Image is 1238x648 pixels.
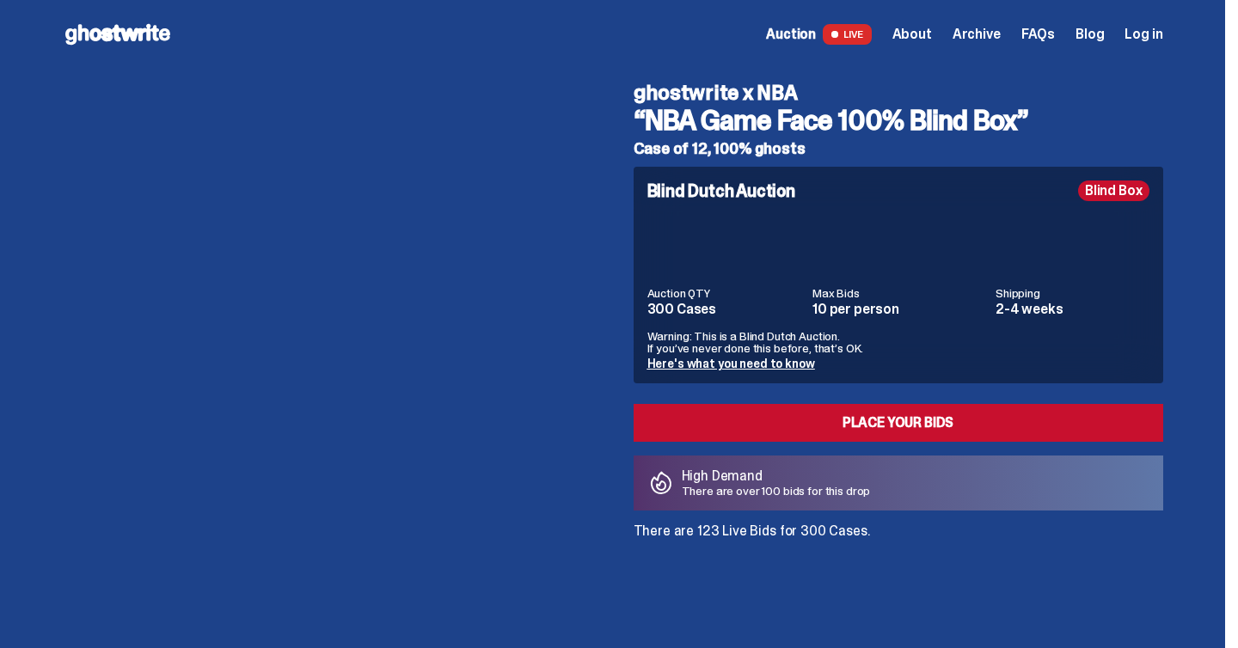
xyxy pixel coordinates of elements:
a: Here's what you need to know [647,356,815,371]
div: Blind Box [1078,180,1149,201]
p: There are 123 Live Bids for 300 Cases. [634,524,1163,538]
h3: “NBA Game Face 100% Blind Box” [634,107,1163,134]
dt: Shipping [996,287,1149,299]
dd: 300 Cases [647,303,803,316]
span: LIVE [823,24,872,45]
h4: ghostwrite x NBA [634,83,1163,103]
a: Auction LIVE [766,24,871,45]
dd: 10 per person [812,303,985,316]
p: Warning: This is a Blind Dutch Auction. If you’ve never done this before, that’s OK. [647,330,1149,354]
span: Auction [766,28,816,41]
dd: 2-4 weeks [996,303,1149,316]
a: Archive [953,28,1001,41]
p: High Demand [682,469,871,483]
a: Place your Bids [634,404,1163,442]
a: About [892,28,932,41]
dt: Auction QTY [647,287,803,299]
a: Blog [1076,28,1104,41]
a: Log in [1125,28,1162,41]
p: There are over 100 bids for this drop [682,485,871,497]
dt: Max Bids [812,287,985,299]
h5: Case of 12, 100% ghosts [634,141,1163,156]
h4: Blind Dutch Auction [647,182,795,199]
a: FAQs [1021,28,1055,41]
